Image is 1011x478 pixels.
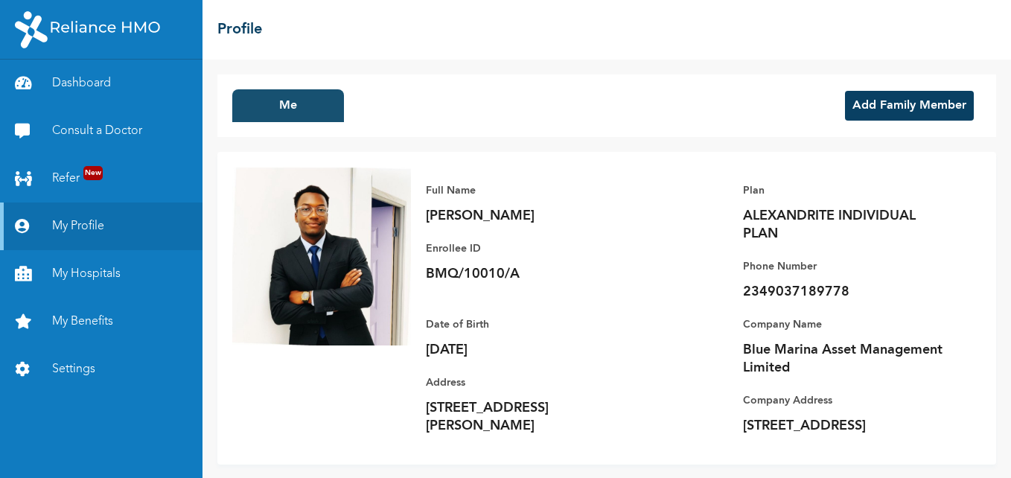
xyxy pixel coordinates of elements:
p: Blue Marina Asset Management Limited [743,341,951,377]
button: Me [232,89,344,122]
img: RelianceHMO's Logo [15,11,160,48]
p: ALEXANDRITE INDIVIDUAL PLAN [743,207,951,243]
p: Phone Number [743,258,951,275]
p: 2349037189778 [743,283,951,301]
p: Company Address [743,392,951,410]
p: [PERSON_NAME] [426,207,634,225]
h2: Profile [217,19,262,41]
p: Address [426,374,634,392]
p: BMQ/10010/A [426,265,634,283]
span: New [83,166,103,180]
p: [STREET_ADDRESS] [743,417,951,435]
p: Enrollee ID [426,240,634,258]
p: Company Name [743,316,951,334]
button: Add Family Member [845,91,974,121]
img: Enrollee [232,167,411,345]
p: [DATE] [426,341,634,359]
p: Plan [743,182,951,200]
p: Date of Birth [426,316,634,334]
p: [STREET_ADDRESS][PERSON_NAME] [426,399,634,435]
p: Full Name [426,182,634,200]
